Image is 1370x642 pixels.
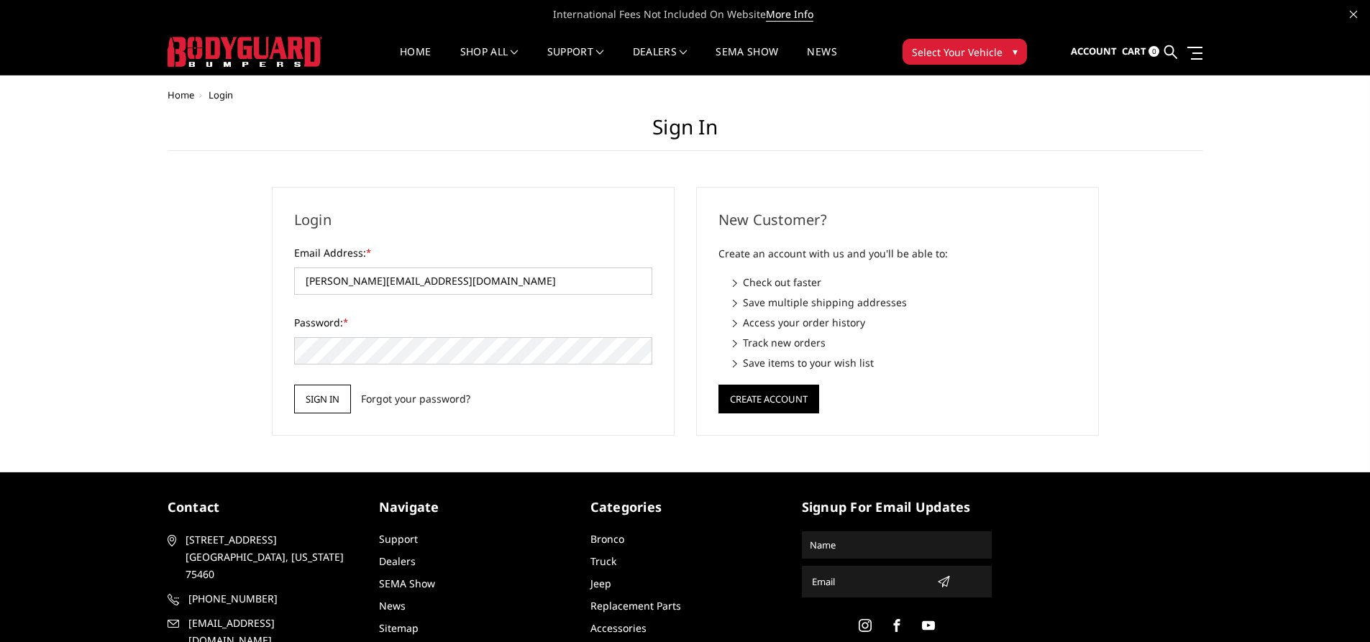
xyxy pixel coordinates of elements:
h1: Sign in [168,115,1203,151]
h5: Categories [590,497,780,517]
a: SEMA Show [379,577,435,590]
a: Home [400,47,431,75]
li: Access your order history [733,315,1077,330]
label: Password: [294,315,652,330]
a: Dealers [633,47,688,75]
label: Email Address: [294,245,652,260]
span: ▾ [1013,44,1018,59]
span: Cart [1122,45,1146,58]
a: Support [379,532,418,546]
iframe: Chat Widget [1298,573,1370,642]
a: Create Account [718,390,819,404]
input: Sign in [294,385,351,413]
a: Account [1071,32,1117,71]
button: Select Your Vehicle [903,39,1027,65]
p: Create an account with us and you'll be able to: [718,245,1077,262]
a: News [807,47,836,75]
a: More Info [766,7,813,22]
span: [PHONE_NUMBER] [188,590,355,607]
a: Truck [590,554,616,568]
a: News [379,599,406,613]
li: Check out faster [733,275,1077,290]
input: Email [806,570,931,593]
input: Name [804,533,990,556]
span: 0 [1148,46,1159,57]
span: Account [1071,45,1117,58]
a: Replacement Parts [590,599,681,613]
a: Support [547,47,604,75]
span: Login [209,88,233,101]
li: Track new orders [733,335,1077,350]
a: Sitemap [379,621,419,635]
a: Dealers [379,554,416,568]
a: Bronco [590,532,624,546]
a: [PHONE_NUMBER] [168,590,357,607]
a: Cart 0 [1122,32,1159,71]
li: Save items to your wish list [733,355,1077,370]
a: Home [168,88,194,101]
span: [STREET_ADDRESS] [GEOGRAPHIC_DATA], [US_STATE] 75460 [186,531,352,583]
a: Jeep [590,577,611,590]
span: Select Your Vehicle [912,45,1003,60]
a: shop all [460,47,519,75]
a: Forgot your password? [361,391,470,406]
li: Save multiple shipping addresses [733,295,1077,310]
button: Create Account [718,385,819,413]
a: Accessories [590,621,647,635]
h5: contact [168,497,357,517]
a: SEMA Show [716,47,778,75]
h2: Login [294,209,652,231]
h5: Navigate [379,497,569,517]
img: BODYGUARD BUMPERS [168,37,322,67]
h5: signup for email updates [802,497,992,517]
h2: New Customer? [718,209,1077,231]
